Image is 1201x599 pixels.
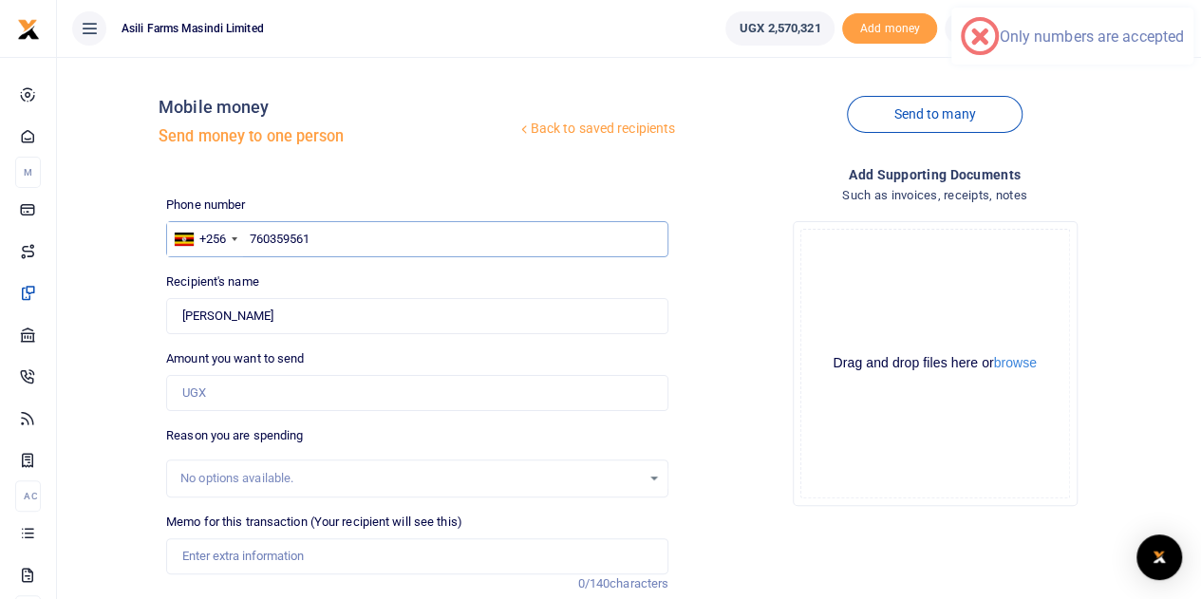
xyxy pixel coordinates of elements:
label: Amount you want to send [166,349,304,368]
label: Phone number [166,196,245,215]
div: File Uploader [793,221,1078,506]
input: Loading name... [166,298,668,334]
li: M [15,157,41,188]
label: Reason you are spending [166,426,303,445]
a: Back to saved recipients [516,112,677,146]
span: Add money [842,13,937,45]
li: Ac [15,480,41,512]
h4: Such as invoices, receipts, notes [684,185,1186,206]
li: Toup your wallet [842,13,937,45]
h4: Mobile money [159,97,516,118]
div: No options available. [180,469,641,488]
li: Wallet ballance [718,11,842,46]
h4: Add supporting Documents [684,164,1186,185]
input: Enter phone number [166,221,668,257]
div: +256 [199,230,226,249]
label: Recipient's name [166,272,259,291]
button: browse [994,356,1037,369]
img: logo-small [17,18,40,41]
span: UGX 2,570,321 [740,19,820,38]
a: Add money [842,20,937,34]
a: UGX 2,570,321 [725,11,835,46]
input: Enter extra information [166,538,668,574]
div: Only numbers are accepted [999,28,1184,46]
a: logo-small logo-large logo-large [17,21,40,35]
label: Memo for this transaction (Your recipient will see this) [166,513,462,532]
span: Asili Farms Masindi Limited [114,20,272,37]
div: Open Intercom Messenger [1136,534,1182,580]
input: UGX [166,375,668,411]
h5: Send money to one person [159,127,516,146]
div: Uganda: +256 [167,222,243,256]
div: Drag and drop files here or [801,354,1069,372]
a: Send to many [847,96,1022,133]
